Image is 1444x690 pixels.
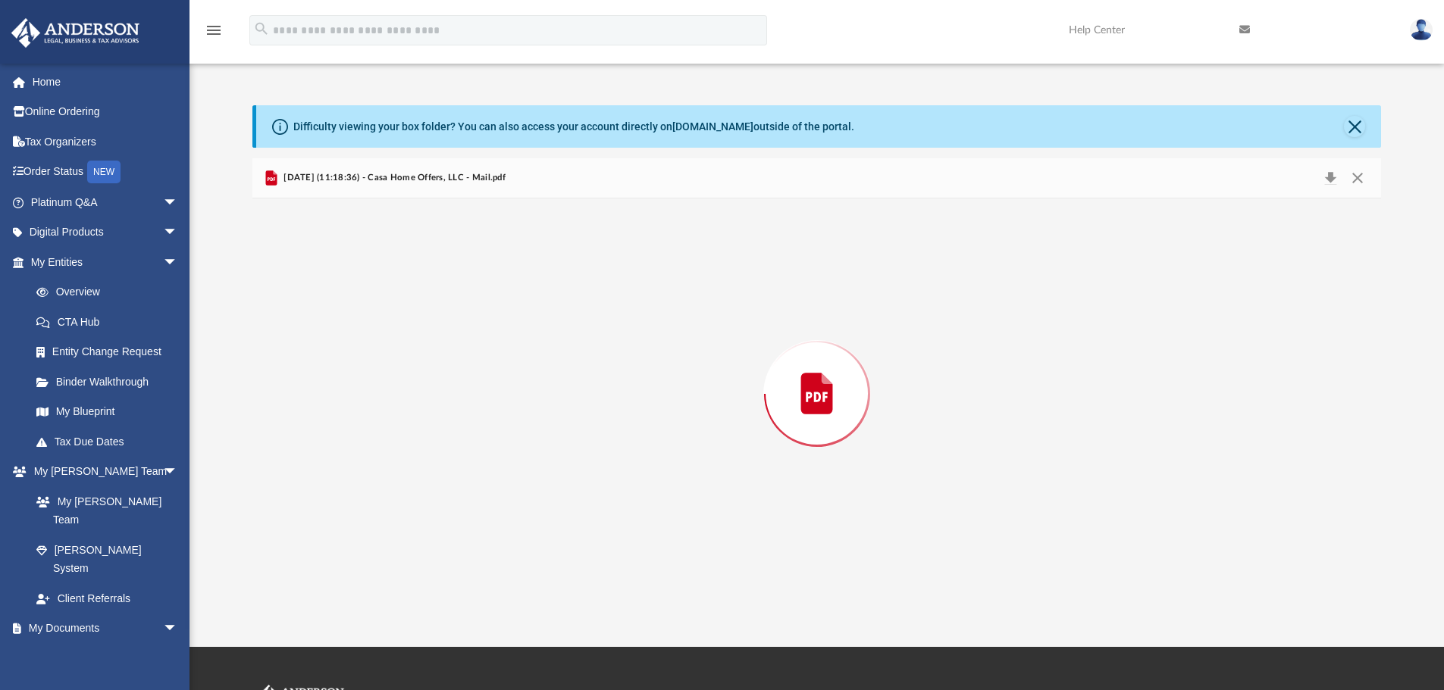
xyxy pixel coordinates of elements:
button: Close [1344,167,1371,189]
i: search [253,20,270,37]
i: menu [205,21,223,39]
a: Online Ordering [11,97,201,127]
a: My Blueprint [21,397,193,427]
a: CTA Hub [21,307,201,337]
img: Anderson Advisors Platinum Portal [7,18,144,48]
a: Digital Productsarrow_drop_down [11,217,201,248]
a: Entity Change Request [21,337,201,367]
span: arrow_drop_down [163,187,193,218]
div: Preview [252,158,1382,589]
div: Difficulty viewing your box folder? You can also access your account directly on outside of the p... [293,119,854,135]
a: My Documentsarrow_drop_down [11,614,193,644]
a: Tax Due Dates [21,426,201,457]
a: Client Referrals [21,583,193,614]
a: Order StatusNEW [11,157,201,188]
span: arrow_drop_down [163,247,193,278]
a: menu [205,29,223,39]
a: My [PERSON_NAME] Team [21,486,186,535]
button: Close [1344,116,1365,137]
span: arrow_drop_down [163,457,193,488]
img: User Pic [1410,19,1433,41]
a: Platinum Q&Aarrow_drop_down [11,187,201,217]
a: My [PERSON_NAME] Teamarrow_drop_down [11,457,193,487]
a: Home [11,67,201,97]
span: arrow_drop_down [163,614,193,645]
span: arrow_drop_down [163,217,193,248]
a: My Entitiesarrow_drop_down [11,247,201,277]
a: [PERSON_NAME] System [21,535,193,583]
a: [DOMAIN_NAME] [672,120,753,133]
span: [DATE] (11:18:36) - Casa Home Offers, LLC - Mail.pdf [280,171,506,185]
a: Overview [21,277,201,308]
button: Download [1317,167,1344,189]
div: NEW [87,161,121,183]
a: Binder Walkthrough [21,367,201,397]
a: Tax Organizers [11,126,201,157]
